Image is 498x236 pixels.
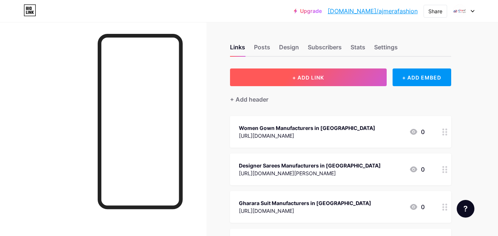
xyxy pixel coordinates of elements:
[409,127,425,136] div: 0
[239,162,381,169] div: Designer Sarees Manufacturers in [GEOGRAPHIC_DATA]
[230,68,387,86] button: + ADD LINK
[292,74,324,81] span: + ADD LINK
[279,43,299,56] div: Design
[230,95,268,104] div: + Add header
[393,68,451,86] div: + ADD EMBED
[294,8,322,14] a: Upgrade
[328,7,418,15] a: [DOMAIN_NAME]/ajmerafashion
[308,43,342,56] div: Subscribers
[239,169,381,177] div: [URL][DOMAIN_NAME][PERSON_NAME]
[374,43,398,56] div: Settings
[239,124,375,132] div: Women Gown Manufacturers in [GEOGRAPHIC_DATA]
[239,207,371,215] div: [URL][DOMAIN_NAME]
[351,43,365,56] div: Stats
[254,43,270,56] div: Posts
[428,7,442,15] div: Share
[409,165,425,174] div: 0
[230,43,245,56] div: Links
[409,202,425,211] div: 0
[239,132,375,140] div: [URL][DOMAIN_NAME]
[453,4,467,18] img: ajmerafashion
[239,199,371,207] div: Gharara Suit Manufacturers in [GEOGRAPHIC_DATA]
